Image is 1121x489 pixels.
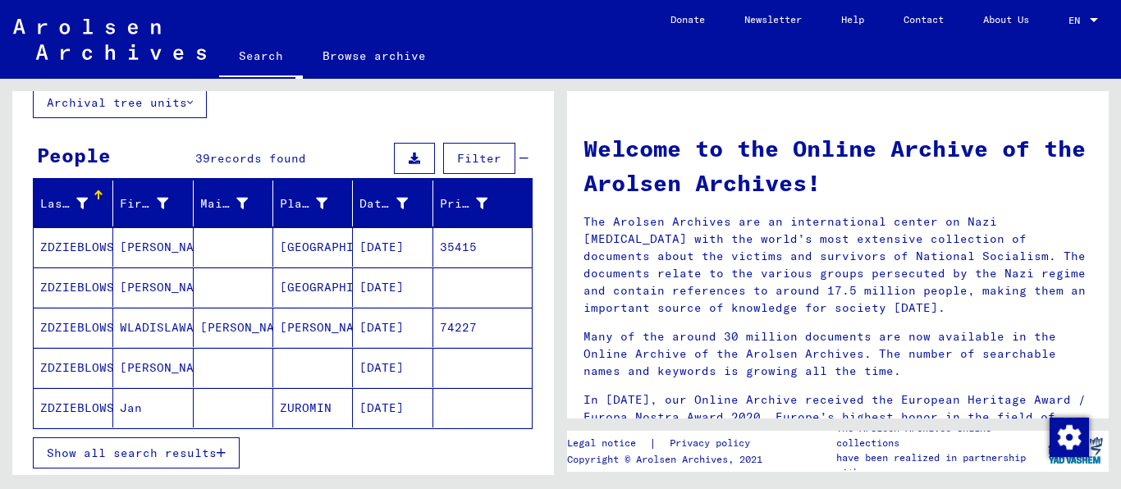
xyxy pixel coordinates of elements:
[836,421,1041,450] p: The Arolsen Archives online collections
[567,435,770,452] div: |
[34,267,113,307] mat-cell: ZDZIEBLOWSKI
[194,181,273,226] mat-header-cell: Maiden Name
[34,227,113,267] mat-cell: ZDZIEBLOWSKI
[440,190,512,217] div: Prisoner #
[273,267,353,307] mat-cell: [GEOGRAPHIC_DATA]
[113,388,193,427] mat-cell: Jan
[567,435,649,452] a: Legal notice
[353,388,432,427] mat-cell: [DATE]
[433,308,532,347] mat-cell: 74227
[113,181,193,226] mat-header-cell: First Name
[280,195,327,213] div: Place of Birth
[34,388,113,427] mat-cell: ZDZIEBLOWSKI
[113,267,193,307] mat-cell: [PERSON_NAME]
[359,195,407,213] div: Date of Birth
[443,143,515,174] button: Filter
[567,452,770,467] p: Copyright © Arolsen Archives, 2021
[303,36,446,75] a: Browse archive
[583,328,1092,380] p: Many of the around 30 million documents are now available in the Online Archive of the Arolsen Ar...
[210,151,306,166] span: records found
[433,181,532,226] mat-header-cell: Prisoner #
[200,195,248,213] div: Maiden Name
[353,267,432,307] mat-cell: [DATE]
[120,195,167,213] div: First Name
[353,227,432,267] mat-cell: [DATE]
[583,213,1092,317] p: The Arolsen Archives are an international center on Nazi [MEDICAL_DATA] with the world’s most ext...
[353,348,432,387] mat-cell: [DATE]
[219,36,303,79] a: Search
[359,190,432,217] div: Date of Birth
[1068,15,1087,26] span: EN
[33,87,207,118] button: Archival tree units
[440,195,487,213] div: Prisoner #
[34,348,113,387] mat-cell: ZDZIEBLOWSKI
[1050,418,1089,457] img: Change consent
[120,190,192,217] div: First Name
[583,391,1092,443] p: In [DATE], our Online Archive received the European Heritage Award / Europa Nostra Award 2020, Eu...
[583,131,1092,200] h1: Welcome to the Online Archive of the Arolsen Archives!
[40,190,112,217] div: Last Name
[433,227,532,267] mat-cell: 35415
[13,19,206,60] img: Arolsen_neg.svg
[1045,430,1106,471] img: yv_logo.png
[273,227,353,267] mat-cell: [GEOGRAPHIC_DATA]
[200,190,272,217] div: Maiden Name
[353,181,432,226] mat-header-cell: Date of Birth
[657,435,770,452] a: Privacy policy
[273,181,353,226] mat-header-cell: Place of Birth
[113,308,193,347] mat-cell: WLADISLAWA
[195,151,210,166] span: 39
[353,308,432,347] mat-cell: [DATE]
[37,140,111,170] div: People
[33,437,240,468] button: Show all search results
[113,348,193,387] mat-cell: [PERSON_NAME]
[40,195,88,213] div: Last Name
[273,308,353,347] mat-cell: [PERSON_NAME]
[113,227,193,267] mat-cell: [PERSON_NAME]
[47,446,217,460] span: Show all search results
[34,181,113,226] mat-header-cell: Last Name
[273,388,353,427] mat-cell: ZUROMIN
[836,450,1041,480] p: have been realized in partnership with
[457,151,501,166] span: Filter
[194,308,273,347] mat-cell: [PERSON_NAME]
[34,308,113,347] mat-cell: ZDZIEBLOWSKI
[280,190,352,217] div: Place of Birth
